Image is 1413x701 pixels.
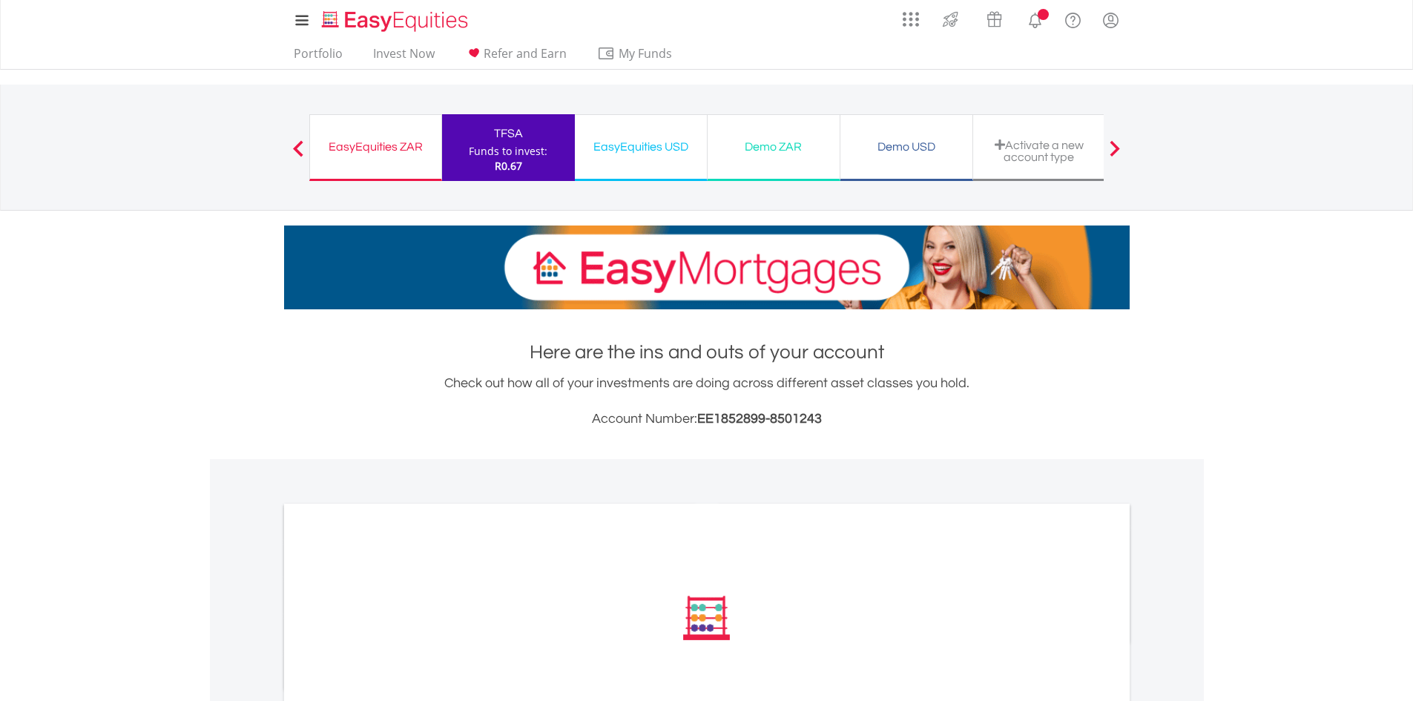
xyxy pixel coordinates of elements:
span: Refer and Earn [484,45,567,62]
img: vouchers-v2.svg [982,7,1007,31]
img: EasyMortage Promotion Banner [284,226,1130,309]
h1: Here are the ins and outs of your account [284,339,1130,366]
span: R0.67 [495,159,522,173]
img: EasyEquities_Logo.png [319,9,474,33]
span: My Funds [597,44,694,63]
a: Vouchers [972,4,1016,31]
img: grid-menu-icon.svg [903,11,919,27]
div: Check out how all of your investments are doing across different asset classes you hold. [284,373,1130,430]
a: My Profile [1092,4,1130,36]
div: EasyEquities USD [584,136,698,157]
a: Invest Now [367,46,441,69]
a: Portfolio [288,46,349,69]
a: FAQ's and Support [1054,4,1092,33]
div: EasyEquities ZAR [319,136,432,157]
a: Refer and Earn [459,46,573,69]
img: thrive-v2.svg [938,7,963,31]
h3: Account Number: [284,409,1130,430]
a: AppsGrid [893,4,929,27]
div: Demo USD [849,136,964,157]
div: Funds to invest: [469,144,547,159]
div: Activate a new account type [982,139,1096,163]
div: TFSA [451,123,566,144]
a: Home page [316,4,474,33]
div: Demo ZAR [717,136,831,157]
a: Notifications [1016,4,1054,33]
span: EE1852899-8501243 [697,412,822,426]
